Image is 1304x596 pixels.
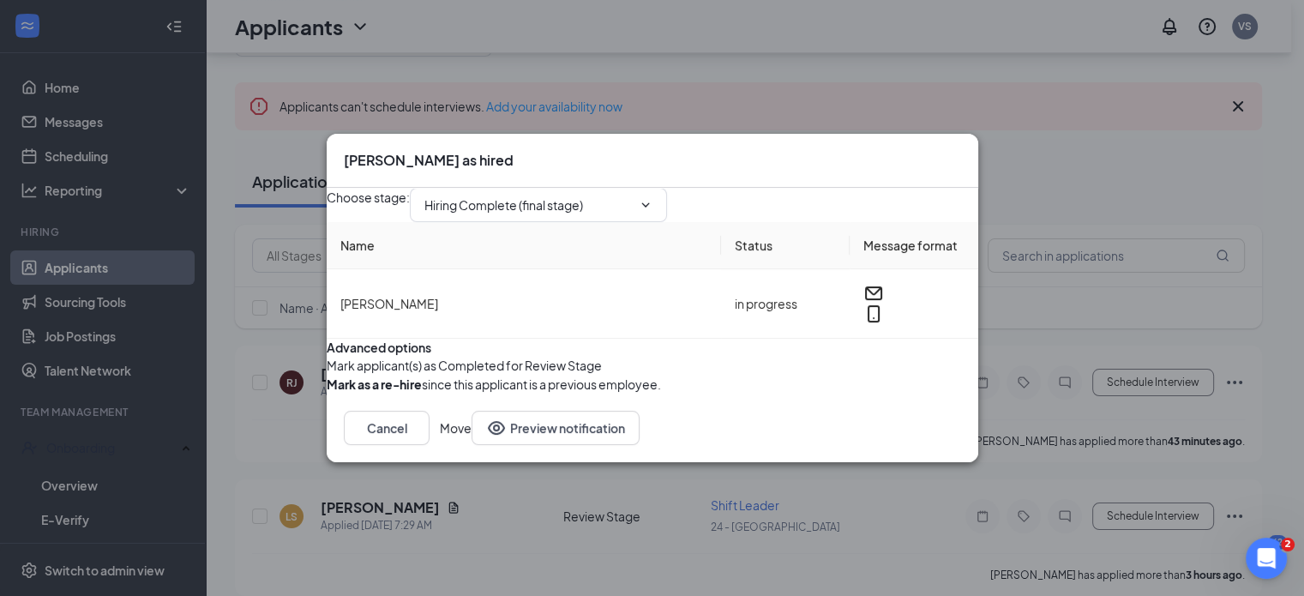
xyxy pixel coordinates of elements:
[721,222,850,269] th: Status
[340,296,438,311] span: [PERSON_NAME]
[344,151,514,170] h3: [PERSON_NAME] as hired
[850,222,978,269] th: Message format
[1246,538,1287,579] iframe: Intercom live chat
[344,411,430,445] button: Cancel
[327,376,422,392] b: Mark as a re-hire
[721,269,850,339] td: in progress
[472,411,640,445] button: Preview notificationEye
[327,222,721,269] th: Name
[863,283,884,304] svg: Email
[1281,538,1295,551] span: 2
[486,418,507,438] svg: Eye
[327,339,978,356] div: Advanced options
[327,356,602,375] span: Mark applicant(s) as Completed for Review Stage
[639,198,652,212] svg: ChevronDown
[440,411,472,445] button: Move
[327,375,661,394] div: since this applicant is a previous employee.
[863,304,884,324] svg: MobileSms
[327,188,410,222] span: Choose stage :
